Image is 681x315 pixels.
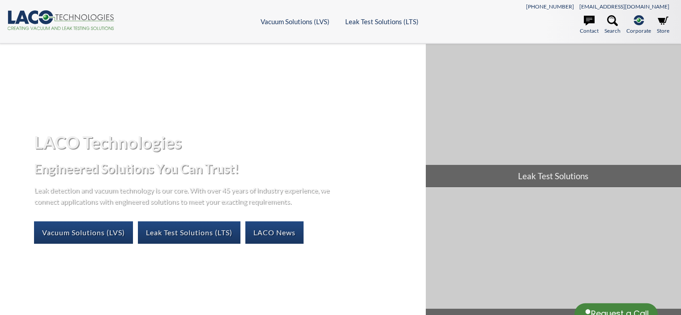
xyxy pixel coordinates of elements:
a: [PHONE_NUMBER] [526,3,574,10]
span: Leak Test Solutions [426,165,681,187]
a: Leak Test Solutions (LTS) [345,17,419,26]
a: Store [657,15,669,35]
a: LACO News [245,221,304,244]
span: Corporate [626,26,651,35]
a: Search [604,15,621,35]
a: Contact [580,15,599,35]
h1: LACO Technologies [34,131,419,153]
a: Vacuum Solutions (LVS) [34,221,133,244]
h2: Engineered Solutions You Can Trust! [34,160,419,177]
p: Leak detection and vacuum technology is our core. With over 45 years of industry experience, we c... [34,184,334,207]
a: Leak Test Solutions (LTS) [138,221,240,244]
a: Leak Test Solutions [426,44,681,187]
a: Vacuum Solutions (LVS) [261,17,330,26]
a: [EMAIL_ADDRESS][DOMAIN_NAME] [579,3,669,10]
